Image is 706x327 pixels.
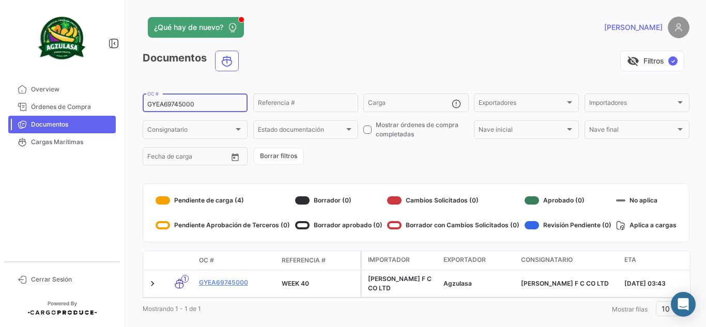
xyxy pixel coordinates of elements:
[589,101,676,108] span: Importadores
[143,305,201,313] span: Mostrando 1 - 1 de 1
[443,255,486,264] span: Exportador
[671,292,696,317] div: Abrir Intercom Messenger
[147,128,234,135] span: Consignatario
[31,137,112,147] span: Cargas Marítimas
[8,133,116,151] a: Cargas Marítimas
[195,252,278,269] datatable-header-cell: OC #
[525,217,611,233] div: Revisión Pendiente (0)
[147,278,158,289] a: Expand/Collapse Row
[627,55,639,67] span: visibility_off
[258,128,344,135] span: Estado documentación
[164,256,195,264] datatable-header-cell: Modo de Transporte
[479,101,565,108] span: Exportadores
[387,217,519,233] div: Borrador con Cambios Solicitados (0)
[143,51,242,71] h3: Documentos
[154,22,223,33] span: ¿Qué hay de nuevo?
[620,251,698,270] datatable-header-cell: ETA
[368,255,410,264] span: Importador
[148,17,244,38] button: ¿Qué hay de nuevo?
[616,217,677,233] div: Aplica a cargas
[624,279,694,288] div: [DATE] 03:43
[282,256,326,265] span: Referencia #
[31,85,112,94] span: Overview
[525,192,611,209] div: Aprobado (0)
[31,275,112,284] span: Cerrar Sesión
[517,251,620,270] datatable-header-cell: Consignatario
[36,12,88,64] img: agzulasa-logo.png
[156,192,290,209] div: Pendiente de carga (4)
[376,120,468,139] span: Mostrar órdenes de compra completadas
[295,217,382,233] div: Borrador aprobado (0)
[662,304,670,313] span: 10
[147,154,166,162] input: Desde
[521,279,609,287] span: SEUNG JIN F C CO LTD
[8,81,116,98] a: Overview
[387,192,519,209] div: Cambios Solicitados (0)
[362,251,439,270] datatable-header-cell: Importador
[616,192,677,209] div: No aplica
[604,22,663,33] span: [PERSON_NAME]
[8,116,116,133] a: Documentos
[668,17,689,38] img: placeholder-user.png
[368,274,435,293] div: [PERSON_NAME] F C CO LTD
[8,98,116,116] a: Órdenes de Compra
[31,102,112,112] span: Órdenes de Compra
[620,51,684,71] button: visibility_offFiltros✓
[443,279,513,288] div: Agzulasa
[479,128,565,135] span: Nave inicial
[624,255,636,264] span: ETA
[612,305,648,313] span: Mostrar filas
[199,256,214,265] span: OC #
[295,192,382,209] div: Borrador (0)
[216,51,238,71] button: Ocean
[253,148,304,165] button: Borrar filtros
[668,56,678,66] span: ✓
[589,128,676,135] span: Nave final
[173,154,211,162] input: Hasta
[31,120,112,129] span: Documentos
[199,278,273,287] a: GYEA69745000
[521,255,573,264] span: Consignatario
[156,217,290,233] div: Pendiente Aprobación de Terceros (0)
[282,279,356,288] div: WEEK 40
[181,275,189,283] span: 1
[227,149,243,165] button: Open calendar
[439,251,517,270] datatable-header-cell: Exportador
[278,252,360,269] datatable-header-cell: Referencia #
